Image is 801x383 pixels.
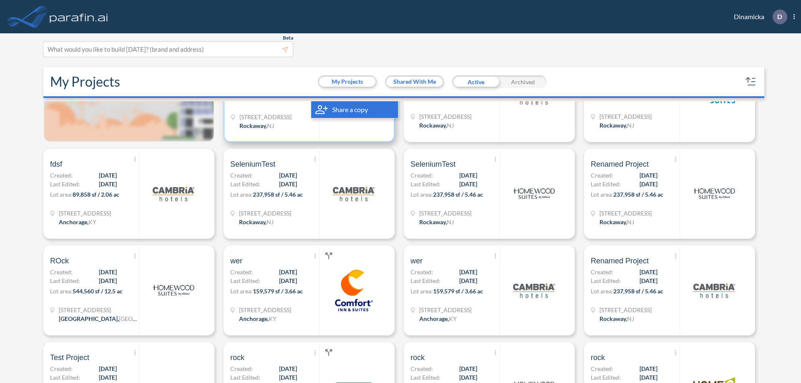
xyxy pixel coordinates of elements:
span: 321 Mt Hope Ave [419,209,471,218]
span: 237,958 sf / 5.46 ac [613,191,663,198]
p: D [777,13,782,20]
span: Rockaway , [599,315,627,322]
span: wer [411,256,423,266]
div: Dinamicka [721,10,795,24]
span: [GEOGRAPHIC_DATA] [119,315,179,322]
span: [DATE] [640,276,657,285]
span: Lot area: [50,288,73,295]
span: SeleniumTest [230,159,275,169]
span: [DATE] [99,180,117,188]
span: fdsf [50,159,62,169]
span: Last Edited: [50,373,80,382]
span: Rockaway , [239,122,267,129]
span: [DATE] [640,180,657,188]
img: logo [48,8,110,25]
span: 321 Mt Hope Ave [599,209,652,218]
span: Last Edited: [230,180,260,188]
div: Rockaway, NJ [599,314,634,323]
span: Lot area: [591,288,613,295]
div: Rockaway, NJ [419,218,454,226]
span: [DATE] [99,373,117,382]
span: NJ [447,218,454,225]
div: Rockaway, NJ [419,121,454,130]
span: 237,958 sf / 5.46 ac [613,288,663,295]
span: Created: [50,268,73,276]
h2: My Projects [50,74,120,90]
span: Anchorage , [239,315,269,322]
span: [DATE] [459,276,477,285]
span: Rockaway , [599,218,627,225]
span: 1790 Evergreen Rd [419,305,471,314]
a: werCreated:[DATE]Last Edited:[DATE]Lot area:159,579 sf / 3.66 ac[STREET_ADDRESS]Anchorage,KYlogo [400,245,581,335]
span: [DATE] [459,171,477,180]
div: Rockaway, NJ [239,121,274,130]
span: KY [88,218,96,225]
span: Created: [230,364,253,373]
a: ROckCreated:[DATE]Last Edited:[DATE]Lot area:544,560 sf / 12.5 ac[STREET_ADDRESS][GEOGRAPHIC_DATA... [40,245,220,335]
span: Last Edited: [50,276,80,285]
div: Archived [499,75,547,88]
span: wer [230,256,242,266]
span: [DATE] [640,171,657,180]
button: Shared With Me [386,77,443,87]
span: [DATE] [640,268,657,276]
img: logo [333,173,375,215]
span: Test Project [50,353,89,363]
span: Created: [591,268,613,276]
img: logo [153,173,194,215]
span: [DATE] [640,364,657,373]
span: NJ [627,122,634,129]
span: Last Edited: [591,180,621,188]
span: Last Edited: [411,276,441,285]
span: 237,958 sf / 5.46 ac [433,191,483,198]
a: werCreated:[DATE]Last Edited:[DATE]Lot area:159,579 sf / 3.66 ac[STREET_ADDRESS]Anchorage,KYlogo [220,245,400,335]
span: Renamed Project [591,256,649,266]
span: NJ [267,218,274,225]
span: rock [411,353,425,363]
span: [DATE] [279,171,297,180]
span: [DATE] [459,364,477,373]
span: Created: [50,171,73,180]
span: [DATE] [279,364,297,373]
span: [DATE] [279,276,297,285]
span: Created: [591,171,613,180]
span: 321 Mt Hope Ave [419,112,471,121]
span: NJ [447,122,454,129]
span: [DATE] [279,373,297,382]
span: Created: [230,268,253,276]
button: My Projects [319,77,375,87]
span: 321 Mt Hope Ave [239,113,292,121]
span: Lot area: [411,191,433,198]
span: Last Edited: [50,180,80,188]
span: 13835 Beaumont Hwy [59,305,138,314]
span: 321 Mt Hope Ave [239,209,291,218]
a: fdsfCreated:[DATE]Last Edited:[DATE]Lot area:89,858 sf / 2.06 ac[STREET_ADDRESS]Anchorage,KYlogo [40,149,220,239]
span: Lot area: [411,288,433,295]
span: Rockaway , [419,122,447,129]
span: 237,958 sf / 5.46 ac [253,191,303,198]
span: 159,579 sf / 3.66 ac [253,288,303,295]
span: 544,560 sf / 12.5 ac [73,288,123,295]
span: [DATE] [279,268,297,276]
img: logo [333,270,375,311]
span: Created: [50,364,73,373]
div: Anchorage, KY [59,218,96,226]
span: KY [269,315,277,322]
span: 321 Mt Hope Ave [599,305,652,314]
span: Last Edited: [230,373,260,382]
span: [DATE] [459,373,477,382]
div: Rockaway, NJ [599,121,634,130]
span: 1790 Evergreen Rd [239,305,291,314]
span: KY [449,315,457,322]
a: Renamed ProjectCreated:[DATE]Last Edited:[DATE]Lot area:237,958 sf / 5.46 ac[STREET_ADDRESS]Rocka... [581,149,761,239]
img: logo [153,270,194,311]
div: Rockaway, NJ [599,218,634,226]
div: Anchorage, KY [419,314,457,323]
span: [DATE] [99,171,117,180]
span: NJ [627,218,634,225]
span: [DATE] [459,268,477,276]
span: NJ [267,122,274,129]
a: SeleniumTestCreated:[DATE]Last Edited:[DATE]Lot area:237,958 sf / 5.46 ac[STREET_ADDRESS]Rockaway... [220,149,400,239]
span: Created: [411,268,433,276]
span: Created: [411,364,433,373]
